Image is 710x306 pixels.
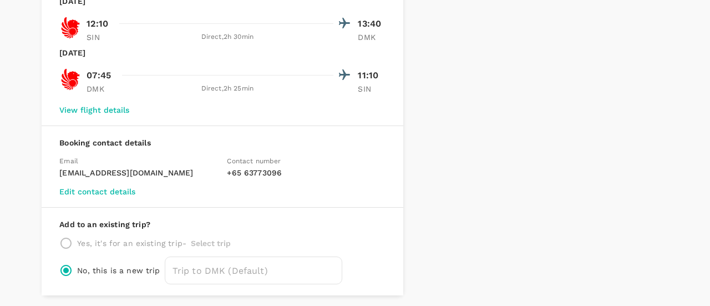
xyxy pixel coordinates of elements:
p: [EMAIL_ADDRESS][DOMAIN_NAME] [59,167,218,178]
p: DMK [87,83,114,94]
p: 12:10 [87,17,108,31]
span: Contact number [227,157,281,165]
p: [DATE] [59,47,85,58]
p: 13:40 [358,17,386,31]
p: DMK [358,32,386,43]
p: Yes, it's for an existing trip - [77,238,186,249]
span: Email [59,157,78,165]
div: Direct , 2h 30min [121,32,333,43]
button: Edit contact details [59,187,135,196]
p: 07:45 [87,69,111,82]
p: + 65 63773096 [227,167,386,178]
p: No, this is a new trip [77,265,160,276]
div: Direct , 2h 25min [121,83,333,94]
button: View flight details [59,106,129,114]
img: SL [59,17,82,39]
input: Trip to DMK (Default) [165,257,342,284]
p: 11:10 [358,69,386,82]
p: Booking contact details [59,137,386,148]
p: SIN [358,83,386,94]
p: SIN [87,32,114,43]
img: SL [59,68,82,91]
p: Add to an existing trip? [59,219,386,230]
